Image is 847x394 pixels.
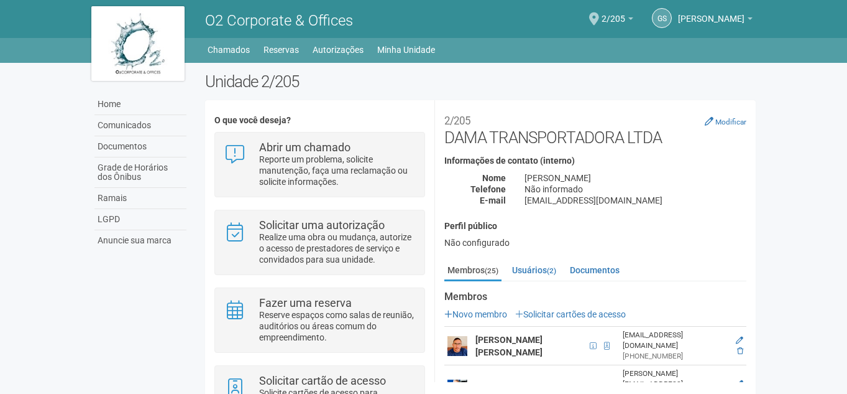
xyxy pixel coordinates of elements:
a: Modificar [705,116,746,126]
p: Reporte um problema, solicite manutenção, faça uma reclamação ou solicite informações. [259,154,415,187]
a: Usuários(2) [509,261,559,279]
a: Home [94,94,186,115]
div: [EMAIL_ADDRESS][DOMAIN_NAME] [515,195,756,206]
a: Documentos [567,261,623,279]
a: Excluir membro [737,347,743,355]
a: GS [652,8,672,28]
strong: Membros [444,291,746,303]
a: Solicitar uma autorização Realize uma obra ou mudança, autorize o acesso de prestadores de serviç... [224,220,415,265]
a: Fazer uma reserva Reserve espaços como salas de reunião, auditórios ou áreas comum do empreendime... [224,298,415,343]
span: O2 Corporate & Offices [205,12,353,29]
strong: Solicitar cartão de acesso [259,374,386,387]
img: user.png [447,336,467,356]
p: Realize uma obra ou mudança, autorize o acesso de prestadores de serviço e convidados para sua un... [259,232,415,265]
div: Não configurado [444,237,746,248]
a: 2/205 [602,16,633,26]
a: Solicitar cartões de acesso [515,309,626,319]
a: Membros(25) [444,261,501,281]
h2: Unidade 2/205 [205,72,756,91]
p: Reserve espaços como salas de reunião, auditórios ou áreas comum do empreendimento. [259,309,415,343]
a: Editar membro [736,336,743,345]
a: LGPD [94,209,186,230]
a: Documentos [94,136,186,157]
a: Abrir um chamado Reporte um problema, solicite manutenção, faça uma reclamação ou solicite inform... [224,142,415,187]
a: Grade de Horários dos Ônibus [94,157,186,188]
strong: Fazer uma reserva [259,296,352,309]
h4: Perfil público [444,222,746,231]
img: logo.jpg [91,6,185,81]
a: Comunicados [94,115,186,136]
strong: E-mail [480,195,506,205]
a: [PERSON_NAME] [678,16,753,26]
a: Reservas [263,41,299,59]
strong: Nome [482,173,506,183]
div: [EMAIL_ADDRESS][DOMAIN_NAME] [623,330,728,351]
h4: O que você deseja? [214,116,425,125]
small: (2) [547,266,556,275]
a: Chamados [208,41,250,59]
a: Autorizações [313,41,364,59]
span: Gilberto Stiebler Filho [678,2,744,24]
a: Minha Unidade [377,41,435,59]
small: Modificar [715,118,746,126]
small: (25) [485,266,498,275]
div: Não informado [515,184,756,195]
a: Ramais [94,188,186,209]
strong: Abrir um chamado [259,141,350,154]
strong: Telefone [470,184,506,194]
div: [PERSON_NAME] [515,172,756,184]
h4: Informações de contato (interno) [444,156,746,166]
a: Novo membro [444,309,507,319]
span: 2/205 [602,2,625,24]
h2: DAMA TRANSPORTADORA LTDA [444,110,746,147]
a: Editar membro [736,380,743,388]
strong: Solicitar uma autorização [259,218,385,232]
a: Anuncie sua marca [94,230,186,251]
div: [PHONE_NUMBER] [623,351,728,362]
strong: [PERSON_NAME] [PERSON_NAME] [475,335,543,357]
small: 2/205 [444,115,470,127]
